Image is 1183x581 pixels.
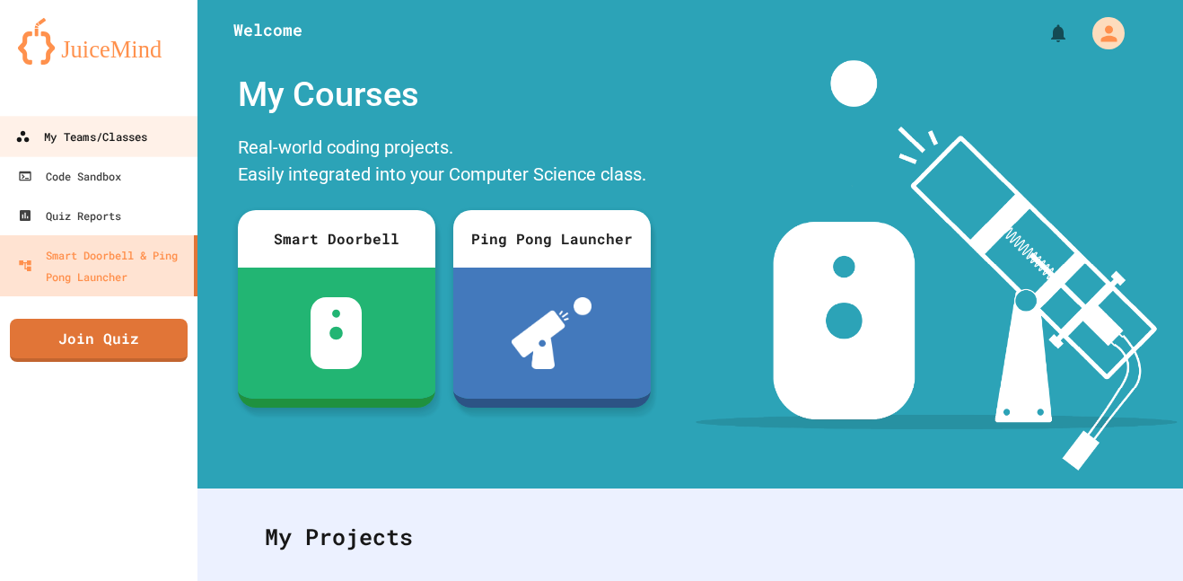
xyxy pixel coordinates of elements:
[15,126,147,148] div: My Teams/Classes
[512,297,591,369] img: ppl-with-ball.png
[311,297,362,369] img: sdb-white.svg
[247,502,1134,572] div: My Projects
[238,210,435,268] div: Smart Doorbell
[229,129,660,197] div: Real-world coding projects. Easily integrated into your Computer Science class.
[10,319,188,362] a: Join Quiz
[1014,18,1073,48] div: My Notifications
[229,60,660,129] div: My Courses
[18,205,121,226] div: Quiz Reports
[696,60,1177,471] img: banner-image-my-projects.png
[453,210,651,268] div: Ping Pong Launcher
[1073,13,1129,54] div: My Account
[18,165,121,187] div: Code Sandbox
[18,18,180,65] img: logo-orange.svg
[18,244,187,287] div: Smart Doorbell & Ping Pong Launcher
